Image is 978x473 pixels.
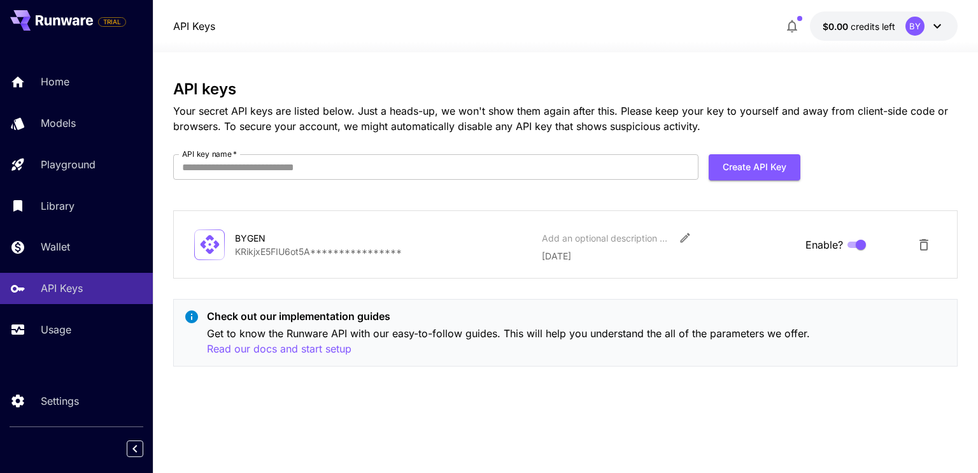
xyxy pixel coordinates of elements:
[810,11,958,41] button: $0.00BY
[41,239,70,254] p: Wallet
[41,198,74,214] p: Library
[542,231,669,245] div: Add an optional description or comment
[41,280,83,296] p: API Keys
[173,80,957,98] h3: API keys
[136,437,153,460] div: Collapse sidebar
[127,440,143,457] button: Collapse sidebar
[98,14,126,29] span: Add your payment card to enable full platform functionality.
[851,21,895,32] span: credits left
[911,232,937,258] button: Delete API Key
[41,74,69,89] p: Home
[542,249,795,263] p: [DATE]
[823,20,895,33] div: $0.00
[173,103,957,134] p: Your secret API keys are listed below. Just a heads-up, we won't show them again after this. Plea...
[41,115,76,131] p: Models
[207,309,946,324] p: Check out our implementation guides
[182,149,237,159] label: API key name
[823,21,851,32] span: $0.00
[709,154,800,180] button: Create API Key
[41,157,96,172] p: Playground
[173,18,215,34] nav: breadcrumb
[207,326,946,357] p: Get to know the Runware API with our easy-to-follow guides. This will help you understand the all...
[41,322,71,337] p: Usage
[41,393,79,409] p: Settings
[207,341,351,357] button: Read our docs and start setup
[173,18,215,34] a: API Keys
[235,231,362,245] div: BYGEN
[674,226,697,249] button: Edit
[99,17,125,27] span: TRIAL
[905,17,925,36] div: BY
[805,237,843,252] span: Enable?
